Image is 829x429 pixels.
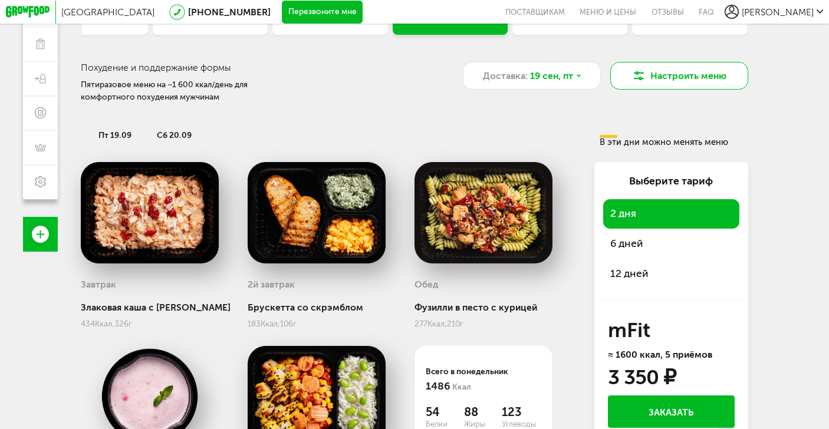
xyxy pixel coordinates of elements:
span: Ккал, [261,319,280,329]
span: 12 дней [610,266,732,282]
span: Ккал, [427,319,447,329]
h3: Похудение и поддержание формы [81,62,388,73]
div: Пятиразовое меню на ~1 600 ккал/день для комфортного похудения мужчинам [81,79,271,103]
h3: mFit [608,321,735,339]
div: Выберите тариф [603,174,739,189]
div: В эти дни можно менять меню [600,135,744,147]
button: Перезвоните мне [282,1,363,24]
span: 88 [464,405,502,419]
div: 183 106 [248,319,386,329]
h3: 2й завтрак [248,279,295,290]
span: Белки [426,419,463,428]
img: big_zDl6ffcyro6hplhP.png [81,162,219,263]
div: Всего в понедельник [426,366,541,394]
span: [PERSON_NAME] [742,6,814,18]
span: г [293,319,297,329]
span: Жиры [464,419,502,428]
img: big_EqMghffVEuKOAexP.png [414,162,552,263]
span: Углеводы [502,419,539,428]
div: 3 350 ₽ [608,368,676,387]
div: Брускетта со скрэмблом [248,302,386,313]
div: Фузилли в песто с курицей [414,302,552,313]
span: ≈ 1600 ккал, 5 приёмов [608,349,712,360]
span: 54 [426,405,463,419]
span: г [460,319,463,329]
button: Настроить меню [610,62,748,90]
div: 277 210 [414,319,552,329]
div: Злаковая каша с [PERSON_NAME] [81,302,231,313]
span: 123 [502,405,539,419]
h3: Обед [414,279,439,290]
span: Ккал, [95,319,114,329]
button: Заказать [608,395,735,428]
div: 434 326 [81,319,231,329]
span: Доставка: [483,69,528,82]
span: г [129,319,132,329]
span: Ккал [452,382,471,392]
a: [PHONE_NUMBER] [188,6,271,18]
h3: Завтрак [81,279,116,290]
span: 2 дня [610,206,732,222]
span: 6 дней [610,236,732,252]
span: пт 19.09 [98,130,131,140]
span: 1486 [426,379,450,392]
span: [GEOGRAPHIC_DATA] [61,6,154,18]
span: 19 сен, пт [530,69,573,82]
span: сб 20.09 [157,130,192,140]
img: big_Ye8hHM9aNP4Bl4wZ.png [248,162,386,263]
